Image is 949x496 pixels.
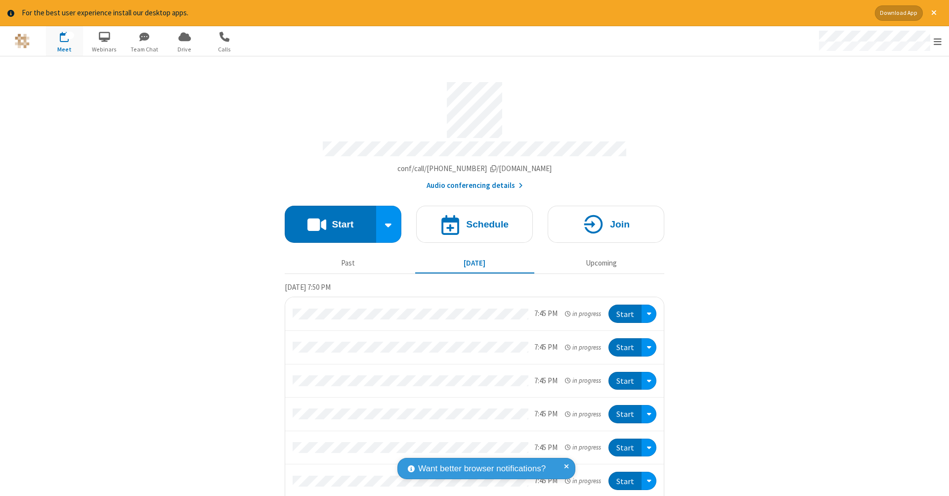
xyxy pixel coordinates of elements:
[289,254,408,273] button: Past
[206,45,243,54] span: Calls
[534,375,558,387] div: 7:45 PM
[642,472,656,490] div: Open menu
[548,206,664,243] button: Join
[376,206,402,243] div: Start conference options
[534,408,558,420] div: 7:45 PM
[542,254,661,273] button: Upcoming
[534,308,558,319] div: 7:45 PM
[397,164,552,173] span: Copy my meeting room link
[565,309,601,318] em: in progress
[397,163,552,175] button: Copy my meeting room linkCopy my meeting room link
[534,442,558,453] div: 7:45 PM
[565,343,601,352] em: in progress
[608,372,642,390] button: Start
[166,45,203,54] span: Drive
[466,220,509,229] h4: Schedule
[608,405,642,423] button: Start
[3,26,41,56] button: Logo
[924,470,942,489] iframe: Chat
[642,405,656,423] div: Open menu
[427,180,523,191] button: Audio conferencing details
[285,75,664,191] section: Account details
[565,409,601,419] em: in progress
[534,342,558,353] div: 7:45 PM
[875,5,923,21] button: Download App
[416,206,533,243] button: Schedule
[642,305,656,323] div: Open menu
[418,462,546,475] span: Want better browser notifications?
[642,439,656,457] div: Open menu
[565,376,601,385] em: in progress
[46,45,83,54] span: Meet
[608,472,642,490] button: Start
[608,439,642,457] button: Start
[565,443,601,452] em: in progress
[22,7,867,19] div: For the best user experience install our desktop apps.
[642,372,656,390] div: Open menu
[810,26,949,56] div: Open menu
[65,32,74,39] div: 13
[926,5,942,21] button: Close alert
[15,34,30,48] img: QA Selenium DO NOT DELETE OR CHANGE
[565,476,601,486] em: in progress
[608,305,642,323] button: Start
[642,338,656,357] div: Open menu
[86,45,123,54] span: Webinars
[285,282,331,292] span: [DATE] 7:50 PM
[285,206,376,243] button: Start
[608,338,642,357] button: Start
[126,45,163,54] span: Team Chat
[610,220,630,229] h4: Join
[332,220,353,229] h4: Start
[415,254,534,273] button: [DATE]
